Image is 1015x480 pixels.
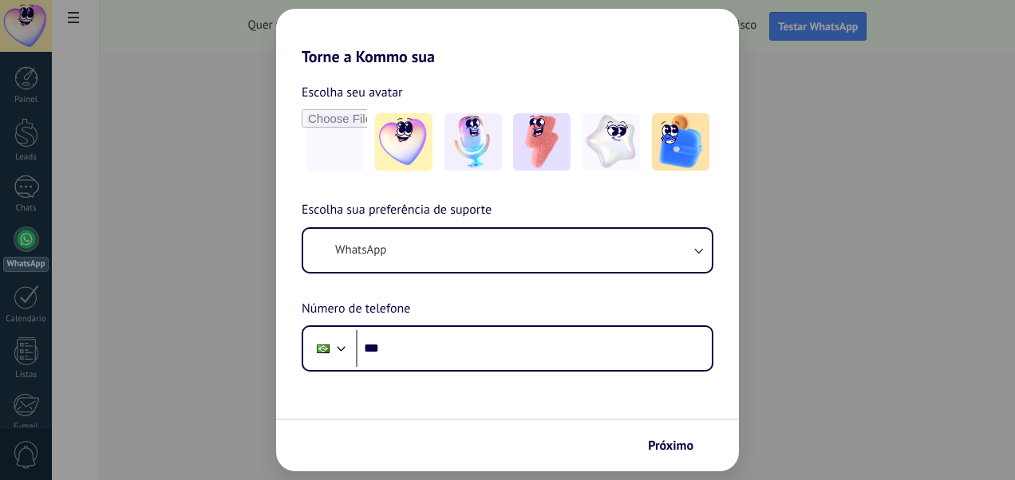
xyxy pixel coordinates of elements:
[583,113,640,171] img: -4.jpeg
[308,332,338,365] div: Brazil: + 55
[375,113,432,171] img: -1.jpeg
[444,113,502,171] img: -2.jpeg
[648,440,693,451] span: Próximo
[641,432,715,459] button: Próximo
[303,229,712,272] button: WhatsApp
[276,9,739,66] h2: Torne a Kommo sua
[302,299,410,320] span: Número de telefone
[302,200,492,221] span: Escolha sua preferência de suporte
[513,113,571,171] img: -3.jpeg
[335,242,386,258] span: WhatsApp
[302,82,403,103] span: Escolha seu avatar
[652,113,709,171] img: -5.jpeg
